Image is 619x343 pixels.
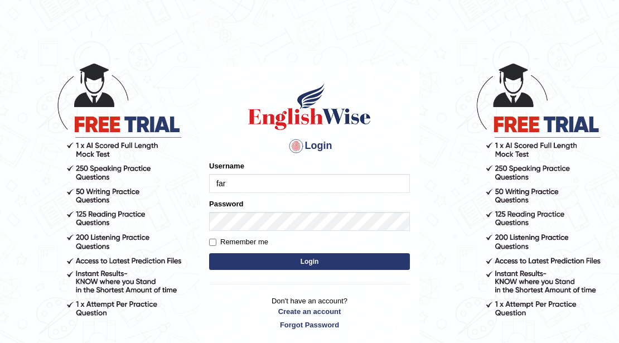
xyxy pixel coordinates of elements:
[209,320,410,330] a: Forgot Password
[209,296,410,330] p: Don't have an account?
[209,253,410,270] button: Login
[209,236,268,248] label: Remember me
[209,137,410,155] h4: Login
[209,161,244,171] label: Username
[246,81,373,132] img: Logo of English Wise sign in for intelligent practice with AI
[209,199,243,209] label: Password
[209,239,216,246] input: Remember me
[209,306,410,317] a: Create an account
